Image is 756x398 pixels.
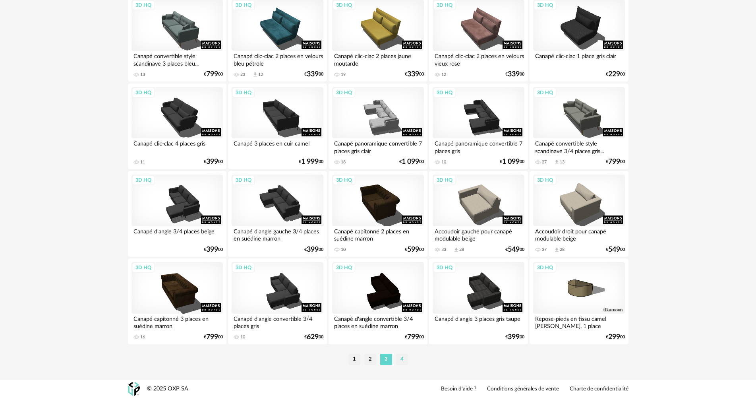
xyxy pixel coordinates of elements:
div: Canapé panoramique convertible 7 places gris clair [332,138,423,154]
span: 1 099 [502,159,520,165]
li: 2 [364,354,376,365]
div: 28 [459,247,464,252]
div: € 00 [606,72,625,77]
a: Besoin d'aide ? [441,386,476,393]
div: € 00 [505,247,524,252]
a: 3D HQ Canapé 3 places en cuir camel €1 99900 [228,83,327,169]
span: 629 [307,334,319,340]
div: € 00 [500,159,524,165]
div: 27 [542,159,547,165]
div: 10 [341,247,346,252]
span: 299 [608,334,620,340]
div: Repose-pieds en tissu camel [PERSON_NAME], 1 place [533,314,625,330]
span: 399 [206,247,218,252]
div: 18 [341,159,346,165]
span: 1 999 [301,159,319,165]
span: 399 [206,159,218,165]
div: € 00 [204,159,223,165]
div: Canapé capitonné 2 places en suédine marron [332,226,423,242]
span: 1 099 [402,159,419,165]
div: Canapé 3 places en cuir camel [232,138,323,154]
span: 799 [206,334,218,340]
div: 19 [341,72,346,78]
div: © 2025 OXP SA [147,385,188,393]
a: Charte de confidentialité [570,386,628,393]
div: 16 [140,334,145,340]
a: 3D HQ Canapé panoramique convertible 7 places gris 10 €1 09900 [429,83,528,169]
div: 33 [441,247,446,252]
span: 339 [407,72,419,77]
div: Canapé convertible style scandinave 3 places bleu... [131,51,223,67]
div: 3D HQ [232,87,255,98]
div: € 00 [405,72,424,77]
div: 3D HQ [534,87,557,98]
a: 3D HQ Canapé d'angle gauche 3/4 places en suédine marron €39900 [228,171,327,257]
a: 3D HQ Canapé panoramique convertible 7 places gris clair 18 €1 09900 [329,83,427,169]
div: 10 [441,159,446,165]
span: 229 [608,72,620,77]
span: 399 [508,334,520,340]
div: 3D HQ [132,175,155,185]
div: Canapé clic-clac 2 places en velours vieux rose [433,51,524,67]
a: 3D HQ Accoudoir gauche pour canapé modulable beige 33 Download icon 28 €54900 [429,171,528,257]
a: 3D HQ Canapé d'angle convertible 3/4 places en suédine marron €79900 [329,258,427,344]
div: € 00 [204,334,223,340]
div: Canapé d'angle 3/4 places beige [131,226,223,242]
div: € 00 [505,72,524,77]
div: Canapé d'angle gauche 3/4 places en suédine marron [232,226,323,242]
div: Accoudoir droit pour canapé modulable beige [533,226,625,242]
div: 3D HQ [132,87,155,98]
div: Canapé clic-clac 4 places gris [131,138,223,154]
div: Canapé clic-clac 1 place gris clair [533,51,625,67]
div: € 00 [405,247,424,252]
span: 799 [608,159,620,165]
a: Conditions générales de vente [487,386,559,393]
span: 799 [206,72,218,77]
a: 3D HQ Canapé capitonné 3 places en suédine marron 16 €79900 [128,258,226,344]
div: € 00 [606,159,625,165]
div: 37 [542,247,547,252]
div: € 00 [299,159,323,165]
span: 599 [407,247,419,252]
div: Canapé convertible style scandinave 3/4 places gris... [533,138,625,154]
div: Canapé d'angle convertible 3/4 places gris [232,314,323,330]
div: 3D HQ [433,262,456,273]
li: 3 [380,354,392,365]
div: 28 [560,247,565,252]
div: 12 [441,72,446,78]
div: 3D HQ [232,262,255,273]
div: 3D HQ [433,175,456,185]
div: 3D HQ [232,175,255,185]
img: OXP [128,382,140,396]
a: 3D HQ Repose-pieds en tissu camel [PERSON_NAME], 1 place €29900 [530,258,628,344]
div: 13 [560,159,565,165]
a: 3D HQ Canapé capitonné 2 places en suédine marron 10 €59900 [329,171,427,257]
div: 3D HQ [433,87,456,98]
span: 339 [307,72,319,77]
div: € 00 [405,334,424,340]
div: 3D HQ [534,262,557,273]
div: 23 [240,72,245,78]
span: Download icon [252,72,258,78]
div: 3D HQ [534,175,557,185]
a: 3D HQ Canapé d'angle 3/4 places beige €39900 [128,171,226,257]
div: 12 [258,72,263,78]
a: 3D HQ Accoudoir droit pour canapé modulable beige 37 Download icon 28 €54900 [530,171,628,257]
div: € 00 [204,247,223,252]
div: 3D HQ [333,175,356,185]
a: 3D HQ Canapé clic-clac 4 places gris 11 €39900 [128,83,226,169]
div: Canapé clic-clac 2 places en velours bleu pétrole [232,51,323,67]
span: 549 [508,247,520,252]
div: Canapé capitonné 3 places en suédine marron [131,314,223,330]
div: € 00 [399,159,424,165]
div: 13 [140,72,145,78]
a: 3D HQ Canapé d'angle 3 places gris taupe €39900 [429,258,528,344]
div: 11 [140,159,145,165]
div: € 00 [505,334,524,340]
a: 3D HQ Canapé convertible style scandinave 3/4 places gris... 27 Download icon 13 €79900 [530,83,628,169]
span: 339 [508,72,520,77]
div: Canapé clic-clac 2 places jaune moutarde [332,51,423,67]
div: Canapé panoramique convertible 7 places gris [433,138,524,154]
div: € 00 [304,72,323,77]
span: Download icon [453,247,459,253]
